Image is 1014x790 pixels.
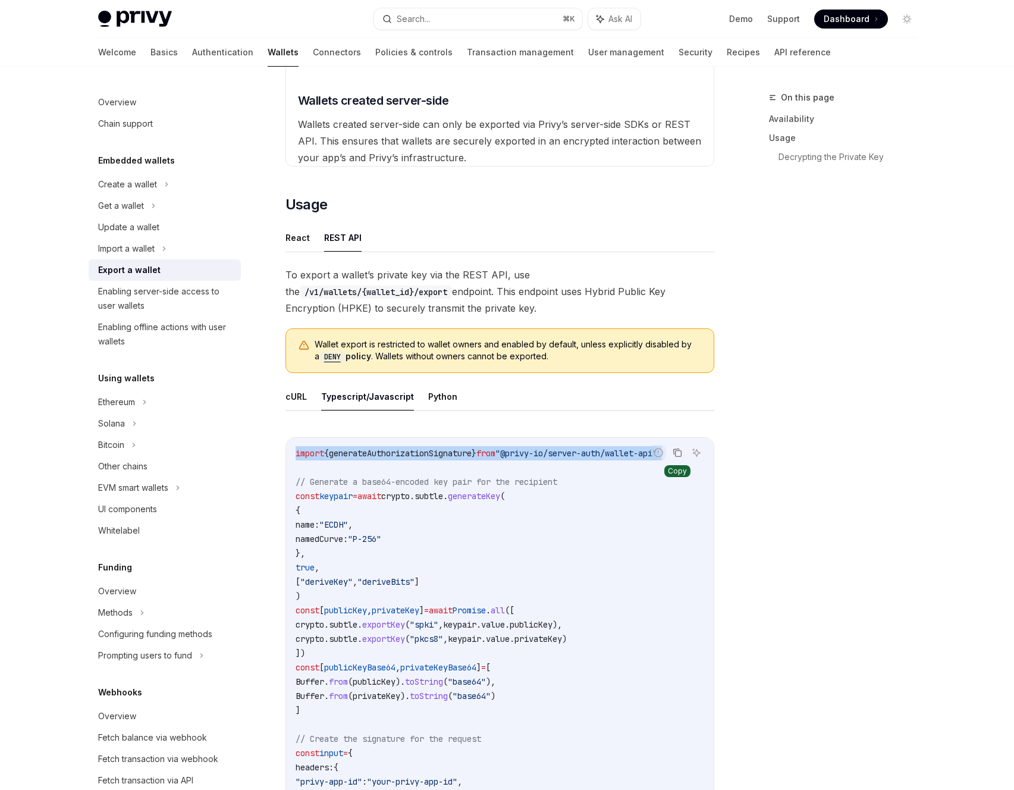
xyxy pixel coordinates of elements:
[424,605,429,616] span: =
[319,491,353,501] span: keypair
[562,634,567,644] span: )
[324,691,329,701] span: .
[357,491,381,501] span: await
[429,605,453,616] span: await
[781,90,834,105] span: On this page
[343,748,348,758] span: =
[651,445,666,460] button: Report incorrect code
[410,691,448,701] span: toString
[428,383,457,410] button: Python
[296,576,300,587] span: [
[98,95,136,109] div: Overview
[395,662,400,673] span: ,
[381,491,410,501] span: crypto
[296,733,481,744] span: // Create the signature for the request
[448,634,481,644] span: keypair
[98,199,144,213] div: Get a wallet
[324,676,329,687] span: .
[296,476,557,487] span: // Generate a base64-encoded key pair for the recipient
[89,706,241,727] a: Overview
[296,748,319,758] span: const
[679,38,712,67] a: Security
[505,619,510,630] span: .
[415,576,419,587] span: ]
[375,38,453,67] a: Policies & controls
[486,605,491,616] span: .
[98,177,157,192] div: Create a wallet
[98,709,136,723] div: Overview
[296,534,348,544] span: namedCurve:
[98,502,157,516] div: UI components
[268,38,299,67] a: Wallets
[285,195,328,214] span: Usage
[296,491,319,501] span: const
[98,438,124,452] div: Bitcoin
[98,284,234,313] div: Enabling server-side access to user wallets
[443,619,476,630] span: keypair
[510,634,514,644] span: .
[481,619,505,630] span: value
[767,13,800,25] a: Support
[298,118,701,164] span: Wallets created server-side can only be exported via Privy’s server-side SDKs or REST API. This e...
[329,676,348,687] span: from
[353,491,357,501] span: =
[410,491,415,501] span: .
[98,560,132,575] h5: Funding
[296,619,324,630] span: crypto
[324,224,362,252] button: REST API
[453,691,491,701] span: "base64"
[98,117,153,131] div: Chain support
[372,605,419,616] span: privateKey
[98,731,207,745] div: Fetch balance via webhook
[319,351,371,361] a: DENYpolicy
[353,691,400,701] span: privateKey
[296,519,319,530] span: name:
[357,619,362,630] span: .
[89,748,241,770] a: Fetch transaction via webhook
[89,113,241,134] a: Chain support
[510,619,552,630] span: publicKey
[419,605,424,616] span: ]
[321,383,414,410] button: Typescript/Javascript
[814,10,888,29] a: Dashboard
[329,634,357,644] span: subtle
[324,605,367,616] span: publicKey
[353,676,395,687] span: publicKey
[89,92,241,113] a: Overview
[98,153,175,168] h5: Embedded wallets
[296,648,305,659] span: ])
[89,727,241,748] a: Fetch balance via webhook
[410,634,443,644] span: "pkcs8"
[98,606,133,620] div: Methods
[89,259,241,281] a: Export a wallet
[329,691,348,701] span: from
[348,519,353,530] span: ,
[348,534,381,544] span: "P-256"
[98,685,142,700] h5: Webhooks
[357,634,362,644] span: .
[348,676,353,687] span: (
[897,10,916,29] button: Toggle dark mode
[296,705,300,716] span: ]
[296,691,324,701] span: Buffer
[476,619,481,630] span: .
[500,491,505,501] span: (
[491,605,505,616] span: all
[395,676,405,687] span: ).
[443,634,448,644] span: ,
[319,351,346,363] code: DENY
[98,320,234,349] div: Enabling offline actions with user wallets
[296,505,300,516] span: {
[353,576,357,587] span: ,
[98,38,136,67] a: Welcome
[774,38,831,67] a: API reference
[98,263,161,277] div: Export a wallet
[778,148,926,167] a: Decrypting the Private Key
[769,128,926,148] a: Usage
[315,562,319,573] span: ,
[300,576,353,587] span: "deriveKey"
[505,605,514,616] span: ([
[296,448,324,459] span: import
[296,662,319,673] span: const
[491,691,495,701] span: )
